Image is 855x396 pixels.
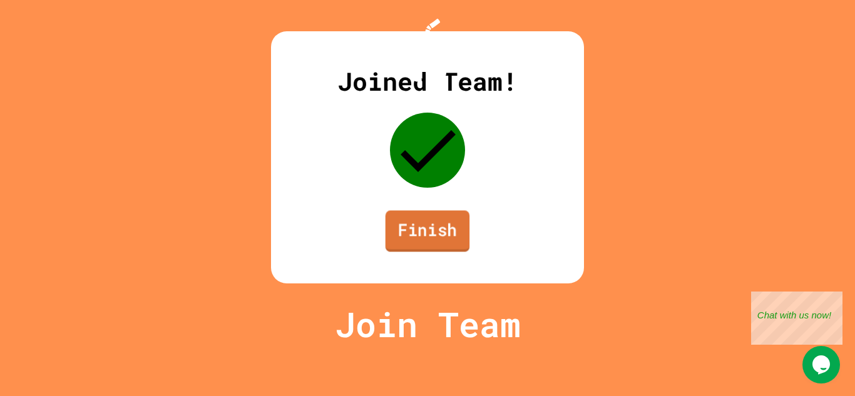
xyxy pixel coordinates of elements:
iframe: chat widget [751,292,842,345]
p: Join Team [335,298,521,350]
img: Logo.svg [402,19,453,82]
iframe: chat widget [802,346,842,383]
a: Finish [386,210,470,251]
